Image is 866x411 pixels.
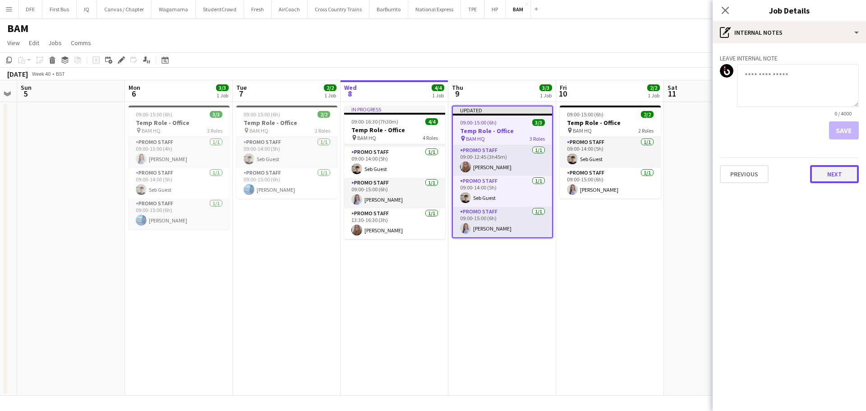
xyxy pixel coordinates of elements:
app-card-role: Promo Staff1/109:00-15:00 (6h)[PERSON_NAME] [560,168,661,199]
div: Internal notes [713,22,866,43]
app-card-role: Promo Staff1/109:00-14:00 (5h)Seb Guest [236,137,337,168]
button: Fresh [244,0,272,18]
app-card-role: Promo Staff1/109:00-15:00 (6h)[PERSON_NAME] [344,178,445,208]
app-card-role: Promo Staff1/109:00-14:00 (5h)Seb Guest [560,137,661,168]
app-card-role: Promo Staff1/109:00-13:00 (4h)[PERSON_NAME] [129,137,230,168]
span: Edit [29,39,39,47]
button: HP [484,0,506,18]
span: 6 [127,88,140,99]
div: 1 Job [540,92,552,99]
span: 11 [666,88,677,99]
button: BAM [506,0,531,18]
span: 10 [558,88,567,99]
span: Fri [560,83,567,92]
button: Wagamama [152,0,196,18]
a: View [4,37,23,49]
div: 1 Job [216,92,228,99]
h3: Job Details [713,5,866,16]
h1: BAM [7,22,28,35]
span: 3/3 [539,84,552,91]
button: Previous [720,165,769,183]
span: 2/2 [318,111,330,118]
a: Edit [25,37,43,49]
span: Tue [236,83,247,92]
app-job-card: 09:00-15:00 (6h)2/2Temp Role - Office BAM HQ2 RolesPromo Staff1/109:00-14:00 (5h)Seb GuestPromo S... [560,106,661,199]
span: Mon [129,83,140,92]
span: 4/4 [432,84,444,91]
app-card-role: Promo Staff1/109:00-14:00 (5h)Seb Guest [344,147,445,178]
span: Sun [21,83,32,92]
app-card-role: Promo Staff1/109:00-12:45 (3h45m)[PERSON_NAME] [453,145,552,176]
button: BarBurrito [369,0,408,18]
div: In progress [344,106,445,113]
div: [DATE] [7,69,28,79]
div: Updated [453,106,552,114]
span: Jobs [48,39,62,47]
app-job-card: Updated09:00-15:00 (6h)3/3Temp Role - Office BAM HQ3 RolesPromo Staff1/109:00-12:45 (3h45m)[PERSO... [452,106,553,238]
span: 0 / 4000 [827,110,859,117]
button: TPE [461,0,484,18]
h3: Temp Role - Office [236,119,337,127]
span: 8 [343,88,357,99]
div: 1 Job [648,92,659,99]
span: 09:00-15:00 (6h) [244,111,280,118]
button: Cross Country Trains [308,0,369,18]
a: Comms [67,37,95,49]
span: Thu [452,83,463,92]
span: 3 Roles [530,135,545,142]
span: Wed [344,83,357,92]
span: 09:00-15:00 (6h) [567,111,603,118]
span: BAM HQ [573,127,592,134]
span: BAM HQ [357,134,376,141]
span: 3/3 [216,84,229,91]
span: 3 Roles [207,127,222,134]
button: DFE [18,0,42,18]
button: IQ [77,0,97,18]
span: 2 Roles [315,127,330,134]
h3: Temp Role - Office [453,127,552,135]
app-job-card: 09:00-15:00 (6h)3/3Temp Role - Office BAM HQ3 RolesPromo Staff1/109:00-13:00 (4h)[PERSON_NAME]Pro... [129,106,230,229]
app-card-role: Promo Staff1/109:00-15:00 (6h)[PERSON_NAME] [236,168,337,199]
span: 3/3 [532,119,545,126]
button: AirCoach [272,0,308,18]
span: 9 [451,88,463,99]
span: Sat [668,83,677,92]
div: 1 Job [432,92,444,99]
span: Comms [71,39,91,47]
span: Week 40 [30,70,52,77]
span: 2 Roles [638,127,654,134]
app-card-role: Promo Staff1/109:00-14:00 (5h)Seb Guest [129,168,230,199]
button: First Bus [42,0,77,18]
span: 09:00-15:00 (6h) [136,111,172,118]
span: BAM HQ [249,127,268,134]
h3: Temp Role - Office [560,119,661,127]
button: Canvas / Chapter [97,0,152,18]
span: 4/4 [425,118,438,125]
span: 2/2 [324,84,336,91]
button: National Express [408,0,461,18]
app-card-role: Promo Staff1/109:00-15:00 (6h)[PERSON_NAME] [129,199,230,229]
button: StudentCrowd [196,0,244,18]
span: BAM HQ [142,127,161,134]
span: 2/2 [641,111,654,118]
app-card-role: Promo Staff1/109:00-14:00 (5h)Seb Guest [453,176,552,207]
app-card-role: Promo Staff1/109:00-15:00 (6h)[PERSON_NAME] [453,207,552,237]
a: Jobs [45,37,65,49]
span: 7 [235,88,247,99]
h3: Temp Role - Office [344,126,445,134]
span: BAM HQ [466,135,485,142]
div: 1 Job [324,92,336,99]
span: 5 [19,88,32,99]
app-card-role: Promo Staff1/113:30-16:30 (3h)[PERSON_NAME] [344,208,445,239]
h3: Temp Role - Office [129,119,230,127]
span: 4 Roles [423,134,438,141]
span: 09:00-15:00 (6h) [460,119,497,126]
span: View [7,39,20,47]
app-job-card: In progress09:00-16:30 (7h30m)4/4Temp Role - Office BAM HQ4 RolesPromo Staff1/109:00-13:00 (4h)[P... [344,106,445,239]
span: 2/2 [647,84,660,91]
app-job-card: 09:00-15:00 (6h)2/2Temp Role - Office BAM HQ2 RolesPromo Staff1/109:00-14:00 (5h)Seb GuestPromo S... [236,106,337,199]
